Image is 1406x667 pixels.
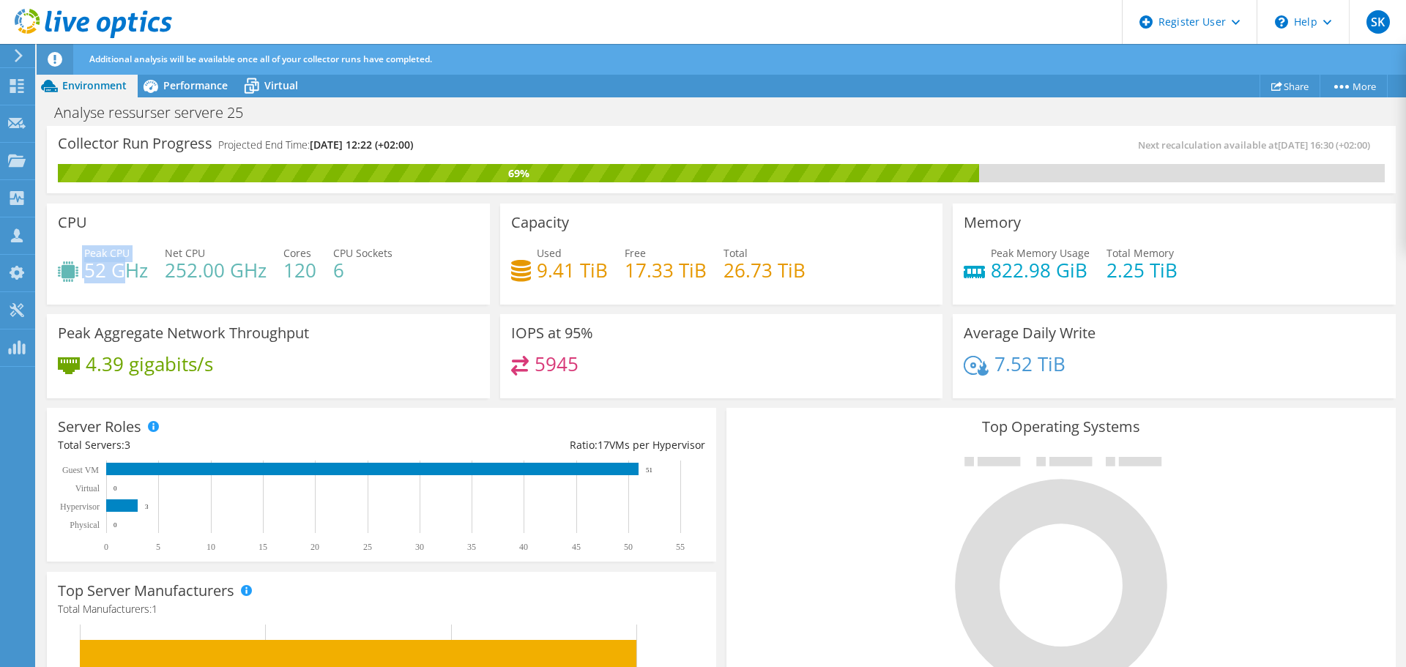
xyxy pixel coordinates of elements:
[333,246,393,260] span: CPU Sockets
[283,262,316,278] h4: 120
[58,325,309,341] h3: Peak Aggregate Network Throughput
[363,542,372,552] text: 25
[62,465,99,475] text: Guest VM
[156,542,160,552] text: 5
[1366,10,1390,34] span: SK
[258,542,267,552] text: 15
[114,485,117,492] text: 0
[310,542,319,552] text: 20
[75,483,100,493] text: Virtual
[624,542,633,552] text: 50
[646,466,652,474] text: 51
[86,356,213,372] h4: 4.39 gigabits/s
[676,542,685,552] text: 55
[724,246,748,260] span: Total
[1106,246,1174,260] span: Total Memory
[165,262,267,278] h4: 252.00 GHz
[48,105,266,121] h1: Analyse ressurser servere 25
[572,542,581,552] text: 45
[1106,262,1178,278] h4: 2.25 TiB
[152,602,157,616] span: 1
[625,246,646,260] span: Free
[964,215,1021,231] h3: Memory
[283,246,311,260] span: Cores
[70,520,100,530] text: Physical
[104,542,108,552] text: 0
[535,356,579,372] h4: 5945
[163,78,228,92] span: Performance
[58,419,141,435] h3: Server Roles
[84,246,130,260] span: Peak CPU
[737,419,1385,435] h3: Top Operating Systems
[84,262,148,278] h4: 52 GHz
[310,138,413,152] span: [DATE] 12:22 (+02:00)
[537,246,562,260] span: Used
[165,246,205,260] span: Net CPU
[511,215,569,231] h3: Capacity
[991,262,1090,278] h4: 822.98 GiB
[89,53,432,65] span: Additional analysis will be available once all of your collector runs have completed.
[1260,75,1320,97] a: Share
[1278,138,1370,152] span: [DATE] 16:30 (+02:00)
[519,542,528,552] text: 40
[207,542,215,552] text: 10
[1138,138,1377,152] span: Next recalculation available at
[218,137,413,153] h4: Projected End Time:
[58,583,234,599] h3: Top Server Manufacturers
[58,165,979,182] div: 69%
[991,246,1090,260] span: Peak Memory Usage
[382,437,705,453] div: Ratio: VMs per Hypervisor
[625,262,707,278] h4: 17.33 TiB
[114,521,117,529] text: 0
[415,542,424,552] text: 30
[333,262,393,278] h4: 6
[124,438,130,452] span: 3
[60,502,100,512] text: Hypervisor
[964,325,1096,341] h3: Average Daily Write
[537,262,608,278] h4: 9.41 TiB
[598,438,609,452] span: 17
[62,78,127,92] span: Environment
[994,356,1065,372] h4: 7.52 TiB
[467,542,476,552] text: 35
[145,503,149,510] text: 3
[1320,75,1388,97] a: More
[1275,15,1288,29] svg: \n
[58,601,705,617] h4: Total Manufacturers:
[58,215,87,231] h3: CPU
[511,325,593,341] h3: IOPS at 95%
[264,78,298,92] span: Virtual
[58,437,382,453] div: Total Servers:
[724,262,806,278] h4: 26.73 TiB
